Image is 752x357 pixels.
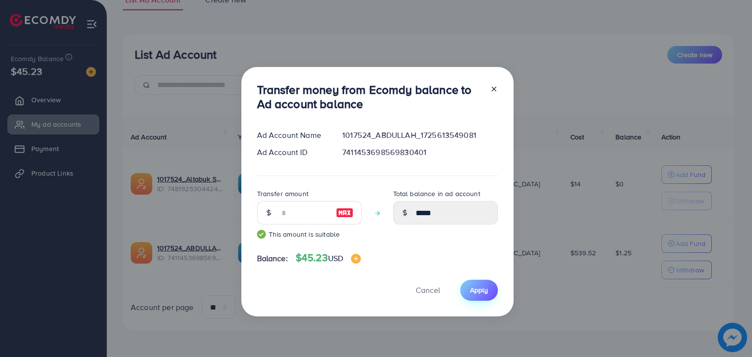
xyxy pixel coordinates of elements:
span: Apply [470,285,488,295]
span: USD [328,253,343,264]
h4: $45.23 [296,252,361,264]
label: Total balance in ad account [393,189,480,199]
span: Balance: [257,253,288,264]
div: 1017524_ABDULLAH_1725613549081 [334,130,505,141]
div: Ad Account ID [249,147,335,158]
h3: Transfer money from Ecomdy balance to Ad account balance [257,83,482,111]
div: Ad Account Name [249,130,335,141]
img: guide [257,230,266,239]
img: image [351,254,361,264]
button: Apply [460,280,498,301]
img: image [336,207,353,219]
div: 7411453698569830401 [334,147,505,158]
small: This amount is suitable [257,229,362,239]
label: Transfer amount [257,189,308,199]
span: Cancel [416,285,440,295]
button: Cancel [403,280,452,301]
